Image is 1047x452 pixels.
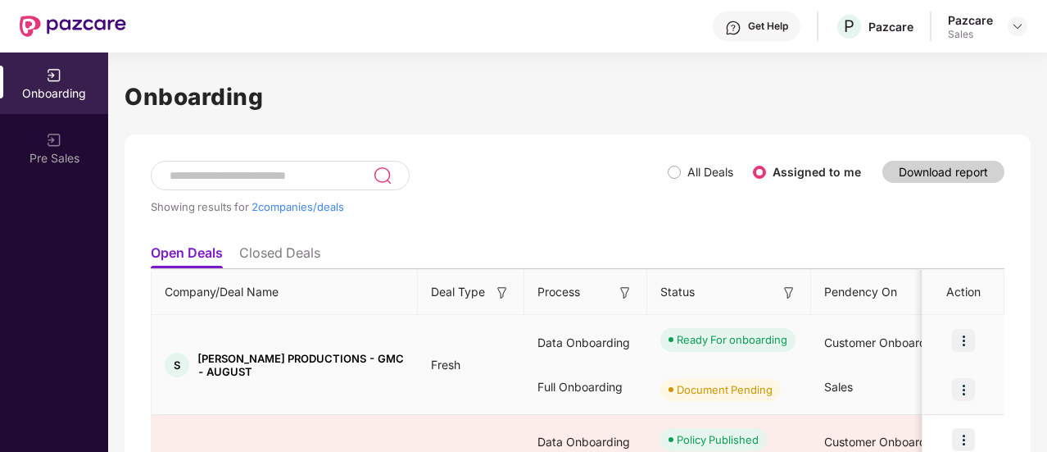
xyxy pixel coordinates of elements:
[725,20,741,36] img: svg+xml;base64,PHN2ZyBpZD0iSGVscC0zMngzMiIgeG1sbnM9Imh0dHA6Ly93d3cudzMub3JnLzIwMDAvc3ZnIiB3aWR0aD...
[46,67,62,84] img: svg+xml;base64,PHN2ZyB3aWR0aD0iMjAiIGhlaWdodD0iMjAiIHZpZXdCb3g9IjAgMCAyMCAyMCIgZmlsbD0ibm9uZSIgeG...
[748,20,788,33] div: Get Help
[431,283,485,301] span: Deal Type
[46,132,62,148] img: svg+xml;base64,PHN2ZyB3aWR0aD0iMjAiIGhlaWdodD0iMjAiIHZpZXdCb3g9IjAgMCAyMCAyMCIgZmlsbD0ibm9uZSIgeG...
[868,19,913,34] div: Pazcare
[922,270,1004,315] th: Action
[617,285,633,301] img: svg+xml;base64,PHN2ZyB3aWR0aD0iMTYiIGhlaWdodD0iMTYiIHZpZXdCb3g9IjAgMCAxNiAxNiIgZmlsbD0ibm9uZSIgeG...
[165,353,189,377] div: S
[773,165,861,179] label: Assigned to me
[948,12,993,28] div: Pazcare
[151,200,668,213] div: Showing results for
[373,166,392,185] img: svg+xml;base64,PHN2ZyB3aWR0aD0iMjQiIGhlaWdodD0iMjUiIHZpZXdCb3g9IjAgMCAyNCAyNSIgZmlsbD0ibm9uZSIgeG...
[824,336,943,349] span: Customer Onboarding
[537,283,580,301] span: Process
[824,435,943,449] span: Customer Onboarding
[824,380,853,394] span: Sales
[239,244,320,268] li: Closed Deals
[677,331,787,348] div: Ready For onboarding
[687,165,733,179] label: All Deals
[151,244,223,268] li: Open Deals
[125,79,1031,115] h1: Onboarding
[882,161,1004,183] button: Download report
[418,358,474,372] span: Fresh
[781,285,797,301] img: svg+xml;base64,PHN2ZyB3aWR0aD0iMTYiIGhlaWdodD0iMTYiIHZpZXdCb3g9IjAgMCAxNiAxNiIgZmlsbD0ibm9uZSIgeG...
[494,285,510,301] img: svg+xml;base64,PHN2ZyB3aWR0aD0iMTYiIGhlaWdodD0iMTYiIHZpZXdCb3g9IjAgMCAxNiAxNiIgZmlsbD0ibm9uZSIgeG...
[20,16,126,37] img: New Pazcare Logo
[844,16,854,36] span: P
[152,270,418,315] th: Company/Deal Name
[252,200,344,213] span: 2 companies/deals
[677,381,773,398] div: Document Pending
[948,28,993,41] div: Sales
[1011,20,1024,33] img: svg+xml;base64,PHN2ZyBpZD0iRHJvcGRvd24tMzJ4MzIiIHhtbG5zPSJodHRwOi8vd3d3LnczLm9yZy8yMDAwL3N2ZyIgd2...
[197,352,405,378] span: [PERSON_NAME] PRODUCTIONS - GMC - AUGUST
[824,283,897,301] span: Pendency On
[660,283,695,301] span: Status
[952,428,975,451] img: icon
[524,365,647,409] div: Full Onboarding
[677,431,759,448] div: Policy Published
[952,378,975,401] img: icon
[524,321,647,365] div: Data Onboarding
[952,329,975,352] img: icon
